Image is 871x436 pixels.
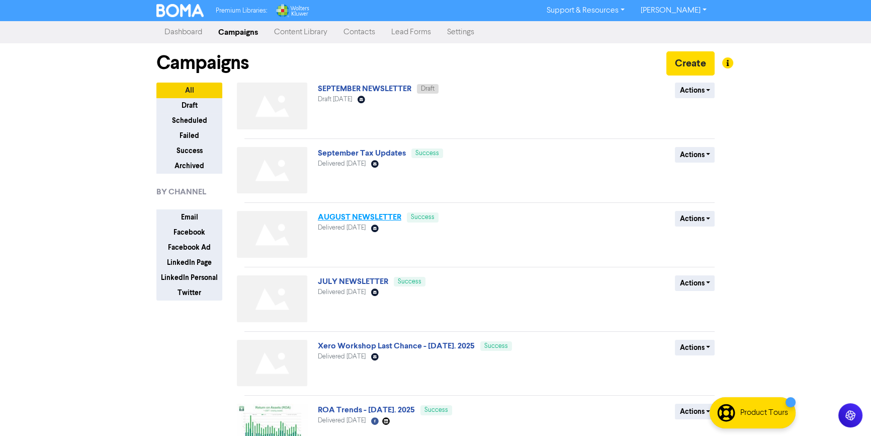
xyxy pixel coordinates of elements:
a: SEPTEMBER NEWSLETTER [318,84,411,94]
button: Failed [156,128,222,143]
a: Dashboard [156,22,210,42]
a: September Tax Updates [318,148,406,158]
img: Not found [237,83,307,129]
a: AUGUST NEWSLETTER [318,212,401,222]
img: Wolters Kluwer [275,4,309,17]
button: Actions [675,404,715,419]
img: BOMA Logo [156,4,204,17]
img: Not found [237,147,307,194]
button: LinkedIn Personal [156,270,222,285]
button: Actions [675,147,715,163]
button: Actions [675,340,715,355]
span: Success [484,343,508,349]
span: Success [415,150,439,157]
a: Campaigns [210,22,266,42]
a: Support & Resources [539,3,633,19]
a: Settings [439,22,482,42]
button: Success [156,143,222,159]
a: Contacts [335,22,383,42]
button: LinkedIn Page [156,255,222,270]
button: Facebook Ad [156,240,222,255]
h1: Campaigns [156,51,249,75]
button: Create [666,51,715,76]
span: Delivered [DATE] [318,289,366,296]
span: Draft [DATE] [318,96,352,103]
button: Twitter [156,285,222,301]
button: Archived [156,158,222,174]
button: Actions [675,83,715,98]
span: Delivered [DATE] [318,161,366,167]
a: Lead Forms [383,22,439,42]
button: All [156,83,222,98]
iframe: Chat Widget [821,388,871,436]
span: Premium Libraries: [216,8,267,14]
span: Success [411,214,434,221]
img: Not found [237,275,307,322]
span: Delivered [DATE] [318,417,366,424]
a: Content Library [266,22,335,42]
button: Draft [156,98,222,113]
a: ROA Trends - [DATE]. 2025 [318,405,415,415]
button: Scheduled [156,113,222,128]
span: Delivered [DATE] [318,225,366,231]
span: Success [398,278,421,285]
a: JULY NEWSLETTER [318,276,388,286]
span: Success [424,407,448,413]
span: Delivered [DATE] [318,353,366,360]
img: Not found [237,211,307,258]
button: Actions [675,211,715,227]
button: Email [156,209,222,225]
a: [PERSON_NAME] [633,3,715,19]
a: Xero Workshop Last Chance - [DATE]. 2025 [318,341,475,351]
img: Not found [237,340,307,387]
button: Facebook [156,225,222,240]
button: Actions [675,275,715,291]
span: Draft [421,86,434,92]
span: BY CHANNEL [156,186,206,198]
